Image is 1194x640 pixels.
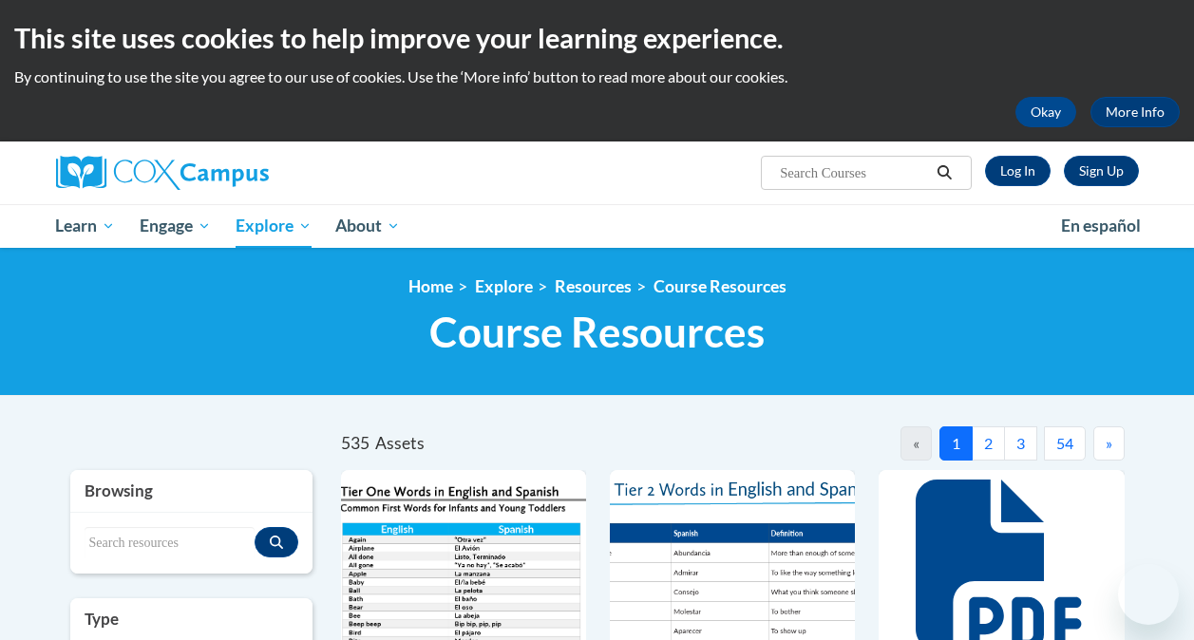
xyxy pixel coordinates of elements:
a: Register [1064,156,1139,186]
a: Home [408,276,453,296]
input: Search Courses [778,161,930,184]
a: En español [1049,206,1153,246]
a: Explore [475,276,533,296]
button: Search [930,161,958,184]
a: Explore [223,204,324,248]
a: Resources [555,276,632,296]
button: Search resources [255,527,298,557]
span: » [1106,434,1112,452]
span: About [335,215,400,237]
button: 1 [939,426,973,461]
span: En español [1061,216,1141,235]
span: Engage [140,215,211,237]
button: 54 [1044,426,1086,461]
a: Log In [985,156,1051,186]
button: Okay [1015,97,1076,127]
a: Course Resources [654,276,787,296]
span: 535 [341,433,370,453]
h3: Type [85,608,298,631]
a: Engage [127,204,223,248]
span: Learn [55,215,115,237]
div: Main menu [42,204,1153,248]
a: More Info [1090,97,1180,127]
nav: Pagination Navigation [732,426,1125,461]
p: By continuing to use the site you agree to our use of cookies. Use the ‘More info’ button to read... [14,66,1180,87]
span: Course Resources [429,307,765,357]
a: About [323,204,412,248]
iframe: Button to launch messaging window [1118,564,1179,625]
span: Explore [236,215,312,237]
a: Learn [44,204,128,248]
h3: Browsing [85,480,298,502]
input: Search resources [85,527,255,559]
button: Next [1093,426,1125,461]
img: Cox Campus [56,156,269,190]
h2: This site uses cookies to help improve your learning experience. [14,19,1180,57]
button: 2 [972,426,1005,461]
button: 3 [1004,426,1037,461]
a: Cox Campus [56,156,398,190]
span: Assets [375,433,425,453]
